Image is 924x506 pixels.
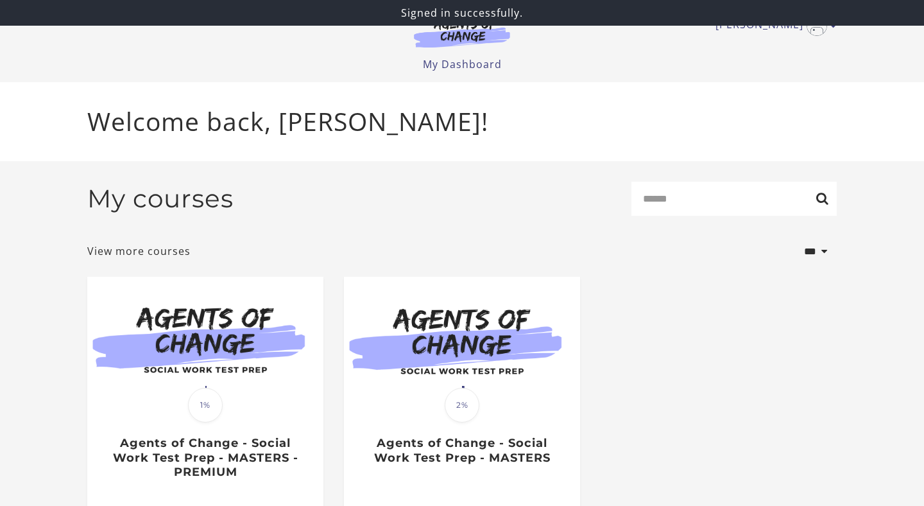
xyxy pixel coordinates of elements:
[423,57,502,71] a: My Dashboard
[101,436,309,480] h3: Agents of Change - Social Work Test Prep - MASTERS - PREMIUM
[445,388,479,423] span: 2%
[715,15,830,36] a: Toggle menu
[5,5,919,21] p: Signed in successfully.
[357,436,566,465] h3: Agents of Change - Social Work Test Prep - MASTERS
[87,184,234,214] h2: My courses
[188,388,223,423] span: 1%
[400,18,524,48] img: Agents of Change Logo
[87,103,837,141] p: Welcome back, [PERSON_NAME]!
[87,243,191,259] a: View more courses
